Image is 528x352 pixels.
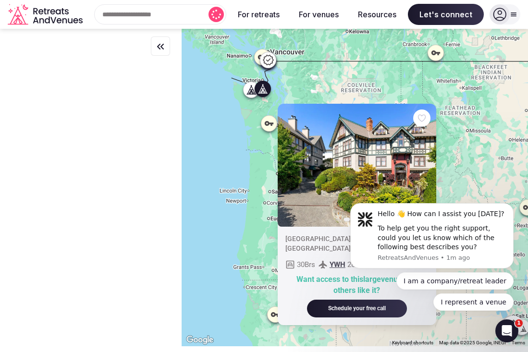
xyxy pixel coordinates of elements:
button: For retreats [230,4,287,25]
button: For venues [291,4,346,25]
span: Map data ©2025 Google, INEGI [439,340,506,345]
div: Schedule your free call [318,304,395,313]
a: Visit the homepage [8,4,85,25]
span: [GEOGRAPHIC_DATA] [285,235,350,243]
img: Featured image for venue [277,103,436,227]
div: Want access to this large venue and others like it? [285,274,428,296]
a: Terms (opens in new tab) [512,340,525,345]
svg: Retreats and Venues company logo [8,4,85,25]
span: 1 [515,319,523,327]
span: [GEOGRAPHIC_DATA] [285,244,350,252]
button: Keyboard shortcuts [392,340,433,346]
iframe: Intercom notifications message [336,196,528,316]
span: YWH [329,260,345,268]
a: Schedule your free call [307,305,406,312]
span: Let's connect [408,4,484,25]
a: Open this area in Google Maps (opens a new window) [184,334,216,346]
img: Google [184,334,216,346]
button: Resources [350,4,404,25]
span: 30 Brs [296,259,315,269]
iframe: Intercom live chat [495,319,518,342]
